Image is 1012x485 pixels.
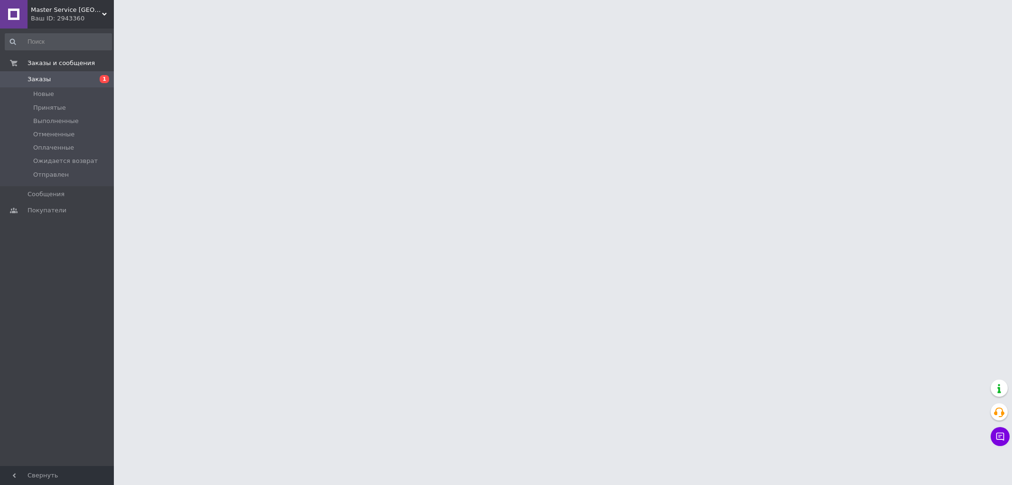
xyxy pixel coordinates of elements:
span: Новые [33,90,54,98]
input: Поиск [5,33,112,50]
span: Заказы [28,75,51,84]
span: Ожидается возврат [33,157,98,165]
span: Принятые [33,104,66,112]
span: Master Service Киев [31,6,102,14]
span: Оплаченные [33,143,74,152]
span: Выполненные [33,117,79,125]
span: Сообщения [28,190,65,199]
span: 1 [100,75,109,83]
div: Ваш ID: 2943360 [31,14,114,23]
span: Заказы и сообщения [28,59,95,67]
span: Покупатели [28,206,66,215]
span: Отправлен [33,171,69,179]
span: Отмененные [33,130,74,139]
button: Чат с покупателем [991,427,1010,446]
